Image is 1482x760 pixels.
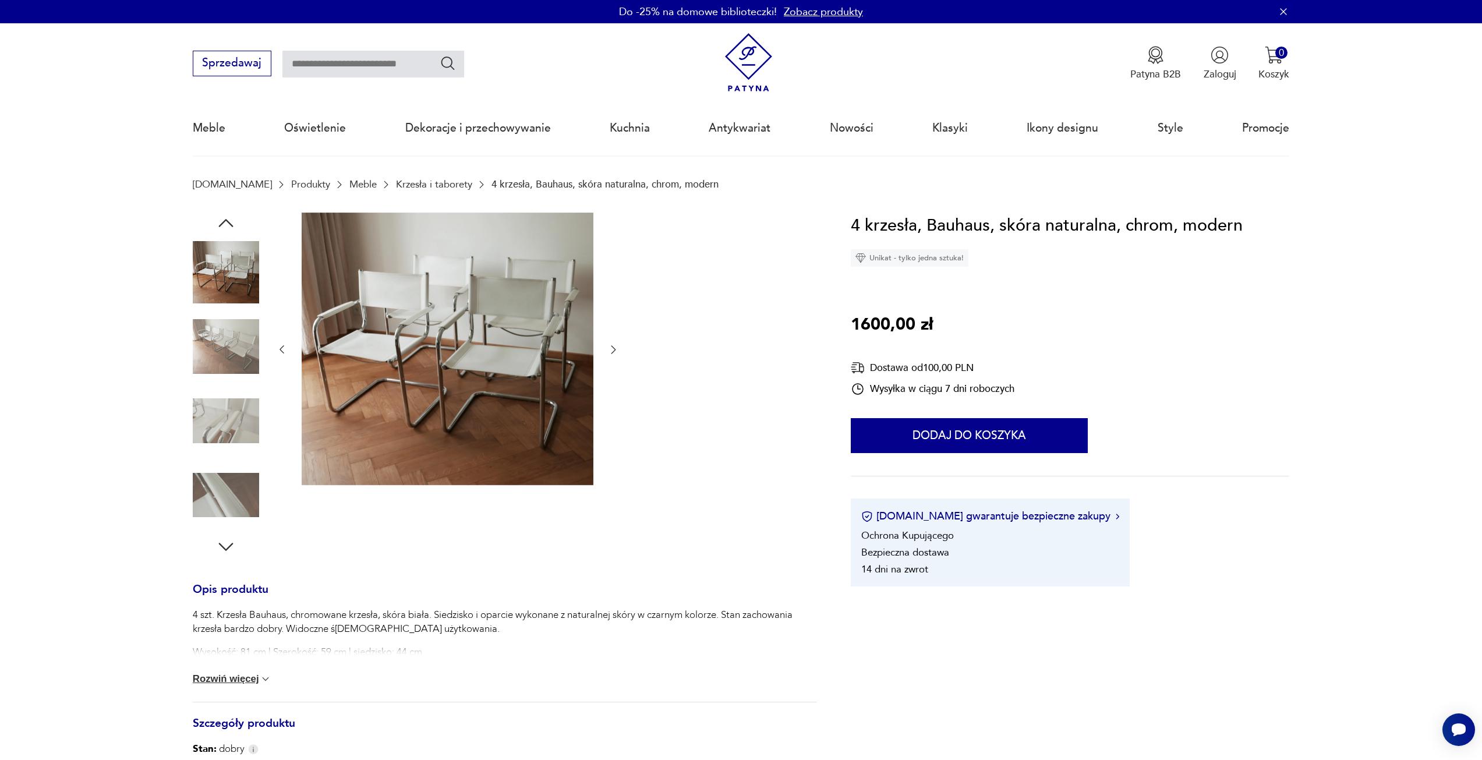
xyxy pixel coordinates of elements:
[830,101,873,155] a: Nowości
[619,5,777,19] p: Do -25% na domowe biblioteczki!
[284,101,346,155] a: Oświetlenie
[193,742,245,756] span: dobry
[193,585,817,609] h3: Opis produktu
[1258,68,1289,81] p: Koszyk
[851,382,1014,396] div: Wysyłka w ciągu 7 dni roboczych
[248,744,259,754] img: Info icon
[1204,68,1236,81] p: Zaloguj
[193,179,272,190] a: [DOMAIN_NAME]
[260,673,271,685] img: chevron down
[1442,713,1475,746] iframe: Smartsupp widget button
[784,5,863,19] a: Zobacz produkty
[610,101,650,155] a: Kuchnia
[302,213,593,485] img: Zdjęcie produktu 4 krzesła, Bauhaus, skóra naturalna, chrom, modern
[851,312,933,338] p: 1600,00 zł
[851,418,1088,453] button: Dodaj do koszyka
[193,59,271,69] a: Sprzedawaj
[861,546,949,559] li: Bezpieczna dostawa
[1158,101,1183,155] a: Style
[291,179,330,190] a: Produkty
[1211,46,1229,64] img: Ikonka użytkownika
[1130,68,1181,81] p: Patyna B2B
[193,462,259,528] img: Zdjęcie produktu 4 krzesła, Bauhaus, skóra naturalna, chrom, modern
[709,101,770,155] a: Antykwariat
[1258,46,1289,81] button: 0Koszyk
[1242,101,1289,155] a: Promocje
[1130,46,1181,81] button: Patyna B2B
[491,179,719,190] p: 4 krzesła, Bauhaus, skóra naturalna, chrom, modern
[193,313,259,380] img: Zdjęcie produktu 4 krzesła, Bauhaus, skóra naturalna, chrom, modern
[851,360,865,375] img: Ikona dostawy
[1027,101,1098,155] a: Ikony designu
[193,645,817,659] p: Wysokość: 81 cm | Szerokość: 59 cm | siedzisko: 44 cm
[1116,514,1119,519] img: Ikona strzałki w prawo
[193,673,272,685] button: Rozwiń więcej
[1147,46,1165,64] img: Ikona medalu
[405,101,551,155] a: Dekoracje i przechowywanie
[861,511,873,522] img: Ikona certyfikatu
[396,179,472,190] a: Krzesła i taborety
[440,55,457,72] button: Szukaj
[193,608,817,636] p: 4 szt. Krzesła Bauhaus, chromowane krzesła, skóra biała. Siedzisko i oparcie wykonane z naturalne...
[855,253,866,263] img: Ikona diamentu
[349,179,377,190] a: Meble
[193,719,817,743] h3: Szczegóły produktu
[193,51,271,76] button: Sprzedawaj
[851,360,1014,375] div: Dostawa od 100,00 PLN
[193,239,259,306] img: Zdjęcie produktu 4 krzesła, Bauhaus, skóra naturalna, chrom, modern
[861,509,1119,524] button: [DOMAIN_NAME] gwarantuje bezpieczne zakupy
[1130,46,1181,81] a: Ikona medaluPatyna B2B
[861,563,928,576] li: 14 dni na zwrot
[861,529,954,542] li: Ochrona Kupującego
[1275,47,1288,59] div: 0
[1265,46,1283,64] img: Ikona koszyka
[193,388,259,454] img: Zdjęcie produktu 4 krzesła, Bauhaus, skóra naturalna, chrom, modern
[851,213,1243,239] h1: 4 krzesła, Bauhaus, skóra naturalna, chrom, modern
[193,101,225,155] a: Meble
[1204,46,1236,81] button: Zaloguj
[193,742,217,755] b: Stan:
[719,33,778,92] img: Patyna - sklep z meblami i dekoracjami vintage
[851,249,968,267] div: Unikat - tylko jedna sztuka!
[932,101,968,155] a: Klasyki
